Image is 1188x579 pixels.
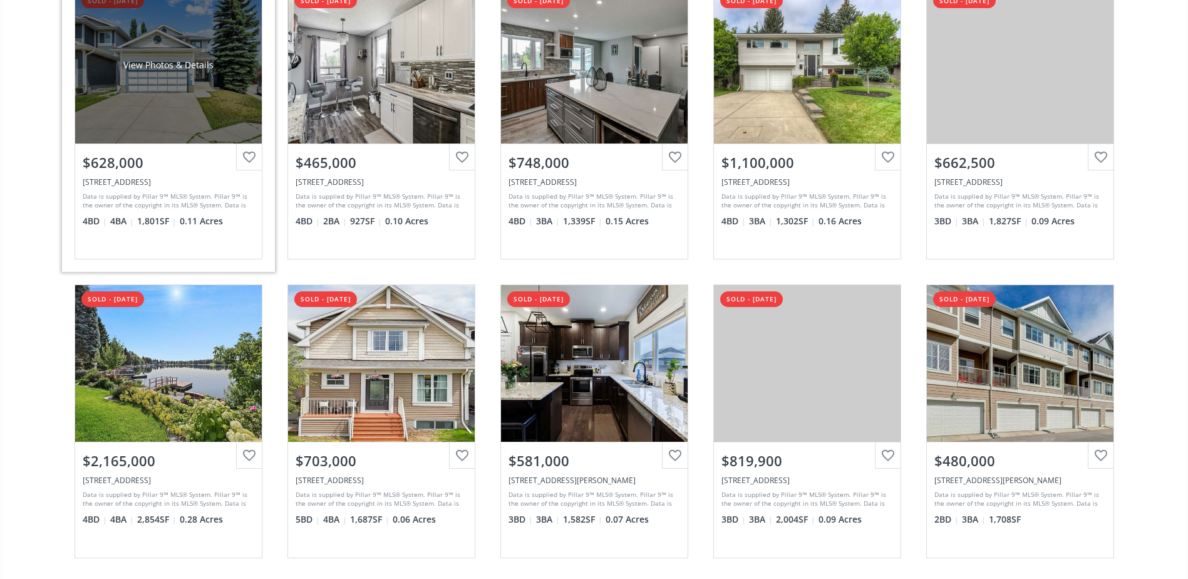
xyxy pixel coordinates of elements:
[509,177,680,187] div: 688 Cedarille Way SW, Calgary, AB T2W 2G7
[819,215,862,227] span: 0.16 Acres
[934,177,1106,187] div: 45 Cranberry Avenue SE, Calgary, AB T3M 0L9
[137,215,177,227] span: 1,801 SF
[385,215,428,227] span: 0.10 Acres
[110,513,134,526] span: 4 BA
[323,513,347,526] span: 4 BA
[62,272,275,570] a: sold - [DATE]$2,165,000[STREET_ADDRESS]Data is supplied by Pillar 9™ MLS® System. Pillar 9™ is th...
[934,490,1103,509] div: Data is supplied by Pillar 9™ MLS® System. Pillar 9™ is the owner of the copyright in its MLS® Sy...
[989,513,1021,526] span: 1,708 SF
[776,513,815,526] span: 2,004 SF
[776,215,815,227] span: 1,302 SF
[296,513,320,526] span: 5 BD
[962,513,986,526] span: 3 BA
[701,272,914,570] a: sold - [DATE]$819,900[STREET_ADDRESS]Data is supplied by Pillar 9™ MLS® System. Pillar 9™ is the ...
[1031,215,1075,227] span: 0.09 Acres
[563,215,602,227] span: 1,339 SF
[180,513,223,526] span: 0.28 Acres
[83,153,254,172] div: $628,000
[83,475,254,486] div: 104 Midpark Crescent SE, Calgary, AB T2X 1P2
[296,192,464,211] div: Data is supplied by Pillar 9™ MLS® System. Pillar 9™ is the owner of the copyright in its MLS® Sy...
[563,513,602,526] span: 1,582 SF
[721,215,746,227] span: 4 BD
[509,475,680,486] div: 157 Walden Parade SE, Calgary, AB T2X0Z8
[749,513,773,526] span: 3 BA
[509,451,680,471] div: $581,000
[934,215,959,227] span: 3 BD
[83,177,254,187] div: 139 River Rock Crescent SE, Calgary, AB T2C 4J2
[110,215,134,227] span: 4 BA
[509,215,533,227] span: 4 BD
[721,490,890,509] div: Data is supplied by Pillar 9™ MLS® System. Pillar 9™ is the owner of the copyright in its MLS® Sy...
[536,215,560,227] span: 3 BA
[606,513,649,526] span: 0.07 Acres
[934,513,959,526] span: 2 BD
[323,215,347,227] span: 2 BA
[989,215,1028,227] span: 1,827 SF
[137,513,177,526] span: 2,854 SF
[393,513,436,526] span: 0.06 Acres
[819,513,862,526] span: 0.09 Acres
[296,177,467,187] div: 563 Deerpath Court SE, Calgary, AB T2J 6C8
[123,59,214,71] div: View Photos & Details
[350,215,382,227] span: 927 SF
[606,215,649,227] span: 0.15 Acres
[296,451,467,471] div: $703,000
[914,272,1127,570] a: sold - [DATE]$480,000[STREET_ADDRESS][PERSON_NAME]Data is supplied by Pillar 9™ MLS® System. Pill...
[83,192,251,211] div: Data is supplied by Pillar 9™ MLS® System. Pillar 9™ is the owner of the copyright in its MLS® Sy...
[536,513,560,526] span: 3 BA
[296,475,467,486] div: 493 Auburn Crest Way SE, Calgary, AB T3M 1P9
[180,215,223,227] span: 0.11 Acres
[296,215,320,227] span: 4 BD
[509,513,533,526] span: 3 BD
[721,153,893,172] div: $1,100,000
[934,153,1106,172] div: $662,500
[350,513,390,526] span: 1,687 SF
[721,475,893,486] div: 136 Crimson Ridge Place NW, Calgary, AB T3L 0K4
[721,513,746,526] span: 3 BD
[83,215,107,227] span: 4 BD
[721,177,893,187] div: 5135 Viceroy Drive NW, Calgary, AB T3A0V2
[83,513,107,526] span: 4 BD
[296,490,464,509] div: Data is supplied by Pillar 9™ MLS® System. Pillar 9™ is the owner of the copyright in its MLS® Sy...
[749,215,773,227] span: 3 BA
[962,215,986,227] span: 3 BA
[509,153,680,172] div: $748,000
[509,490,677,509] div: Data is supplied by Pillar 9™ MLS® System. Pillar 9™ is the owner of the copyright in its MLS® Sy...
[934,192,1103,211] div: Data is supplied by Pillar 9™ MLS® System. Pillar 9™ is the owner of the copyright in its MLS® Sy...
[488,272,701,570] a: sold - [DATE]$581,000[STREET_ADDRESS][PERSON_NAME]Data is supplied by Pillar 9™ MLS® System. Pill...
[296,153,467,172] div: $465,000
[934,451,1106,471] div: $480,000
[721,192,890,211] div: Data is supplied by Pillar 9™ MLS® System. Pillar 9™ is the owner of the copyright in its MLS® Sy...
[934,475,1106,486] div: 534 Cranford Drive SE, Calgary, AB T3M 2P7
[721,451,893,471] div: $819,900
[275,272,488,570] a: sold - [DATE]$703,000[STREET_ADDRESS]Data is supplied by Pillar 9™ MLS® System. Pillar 9™ is the ...
[83,490,251,509] div: Data is supplied by Pillar 9™ MLS® System. Pillar 9™ is the owner of the copyright in its MLS® Sy...
[509,192,677,211] div: Data is supplied by Pillar 9™ MLS® System. Pillar 9™ is the owner of the copyright in its MLS® Sy...
[83,451,254,471] div: $2,165,000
